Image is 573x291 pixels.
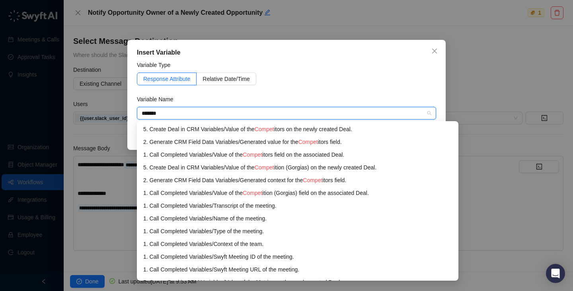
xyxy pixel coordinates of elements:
[143,214,452,223] div: 1. Call Completed Variables / Name of the meeting.
[143,201,452,210] div: 1. Call Completed Variables / Transcript of the meeting.
[143,227,452,236] div: 1. Call Completed Variables / Type of the meeting.
[546,264,565,283] div: Open Intercom Messenger
[143,189,452,197] div: 1. Call Completed Variables / Value of the ition (Gorgias) field on the associated Deal.
[143,176,452,185] div: 2. Generate CRM Field Data Variables / Generated context for the itors field.
[143,163,452,172] div: 5. Create Deal in CRM Variables / Value of the ition (Gorgias) on the newly created Deal.
[143,252,452,261] div: 1. Call Completed Variables / Swyft Meeting ID of the meeting.
[203,76,250,82] span: Relative Date/Time
[428,45,441,57] button: Close
[243,151,262,158] span: Compet
[137,95,179,104] label: Variable Name
[143,138,452,146] div: 2. Generate CRM Field Data Variables / Generated value for the itors field.
[431,48,438,54] span: close
[143,278,452,287] div: 5. Create Deal in CRM Variables / Value of the Metrics on the newly created Deal.
[137,48,436,57] div: Insert Variable
[143,76,190,82] span: Response Attribute
[143,150,452,159] div: 1. Call Completed Variables / Value of the itors field on the associated Deal.
[243,190,262,196] span: Compet
[143,240,452,248] div: 1. Call Completed Variables / Context of the team.
[255,126,274,132] span: Compet
[143,125,452,134] div: 5. Create Deal in CRM Variables / Value of the itors on the newly created Deal.
[137,61,176,69] label: Variable Type
[255,164,274,171] span: Compet
[303,177,322,183] span: Compet
[298,139,318,145] span: Compet
[143,265,452,274] div: 1. Call Completed Variables / Swyft Meeting URL of the meeting.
